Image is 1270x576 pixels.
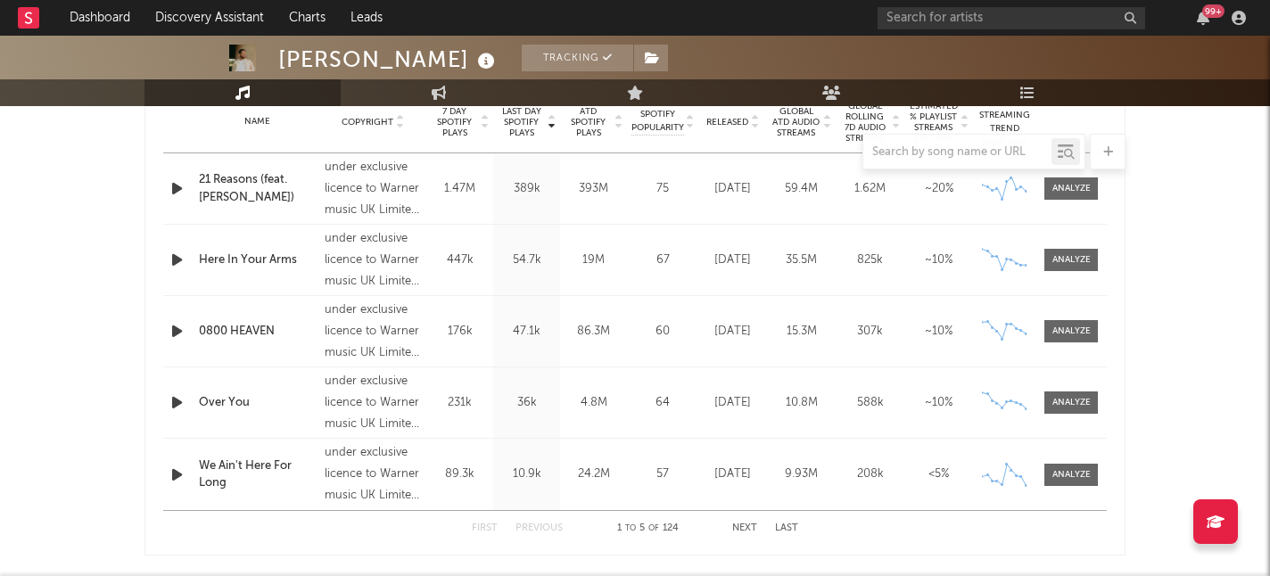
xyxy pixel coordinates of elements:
div: 47.1k [498,323,556,341]
div: 99 + [1202,4,1225,18]
span: Copyright [342,117,393,128]
div: ~ 20 % [909,180,969,198]
a: 0800 HEAVEN [199,323,316,341]
span: Spotify Popularity [631,108,684,135]
div: ~ 10 % [909,394,969,412]
div: under exclusive licence to Warner music UK Limited, © 2022 [PERSON_NAME] [325,157,422,221]
div: 15.3M [771,323,831,341]
div: [PERSON_NAME] [278,45,499,74]
div: 75 [631,180,694,198]
span: ATD Spotify Plays [565,106,612,138]
input: Search by song name or URL [863,145,1051,160]
div: Global Streaming Trend (Last 60D) [977,95,1031,149]
div: ~ 10 % [909,323,969,341]
span: Released [706,117,748,128]
div: 64 [631,394,694,412]
button: Tracking [522,45,633,71]
div: <5% [909,465,969,483]
span: Global Rolling 7D Audio Streams [840,101,889,144]
div: 208k [840,465,900,483]
div: under exclusive licence to Warner music UK Limited, © 2025 [PERSON_NAME] [325,228,422,292]
div: 35.5M [771,251,831,269]
div: 57 [631,465,694,483]
span: to [625,524,636,532]
div: 67 [631,251,694,269]
div: ~ 10 % [909,251,969,269]
div: 1.47M [431,180,489,198]
div: 86.3M [565,323,623,341]
div: 176k [431,323,489,341]
div: 54.7k [498,251,556,269]
span: Last Day Spotify Plays [498,106,545,138]
span: of [648,524,659,532]
div: [DATE] [703,180,763,198]
div: 4.8M [565,394,623,412]
div: 10.9k [498,465,556,483]
span: 7 Day Spotify Plays [431,106,478,138]
div: under exclusive licence to Warner music UK Limited, © 2024 [PERSON_NAME] [325,442,422,506]
input: Search for artists [878,7,1145,29]
div: 9.93M [771,465,831,483]
div: 10.8M [771,394,831,412]
div: 1 5 124 [598,518,697,539]
div: 89.3k [431,465,489,483]
div: [DATE] [703,394,763,412]
div: 447k [431,251,489,269]
button: 99+ [1197,11,1209,25]
div: 19M [565,251,623,269]
div: under exclusive licence to Warner music UK Limited, © 2023 [PERSON_NAME] [325,300,422,364]
a: Over You [199,394,316,412]
div: [DATE] [703,323,763,341]
div: 389k [498,180,556,198]
div: Name [199,115,316,128]
div: 393M [565,180,623,198]
span: Global ATD Audio Streams [771,106,821,138]
a: 21 Reasons (feat. [PERSON_NAME]) [199,171,316,206]
div: 36k [498,394,556,412]
span: Estimated % Playlist Streams Last Day [909,101,958,144]
div: 59.4M [771,180,831,198]
div: 588k [840,394,900,412]
button: Next [732,523,757,533]
button: Previous [515,523,563,533]
a: We Ain't Here For Long [199,457,316,492]
div: 825k [840,251,900,269]
button: First [472,523,498,533]
div: 60 [631,323,694,341]
div: 24.2M [565,465,623,483]
div: 231k [431,394,489,412]
button: Last [775,523,798,533]
div: 1.62M [840,180,900,198]
div: 307k [840,323,900,341]
div: [DATE] [703,465,763,483]
a: Here In Your Arms [199,251,316,269]
div: under exclusive licence to Warner music UK Limited, © 2025 [PERSON_NAME] [325,371,422,435]
div: [DATE] [703,251,763,269]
